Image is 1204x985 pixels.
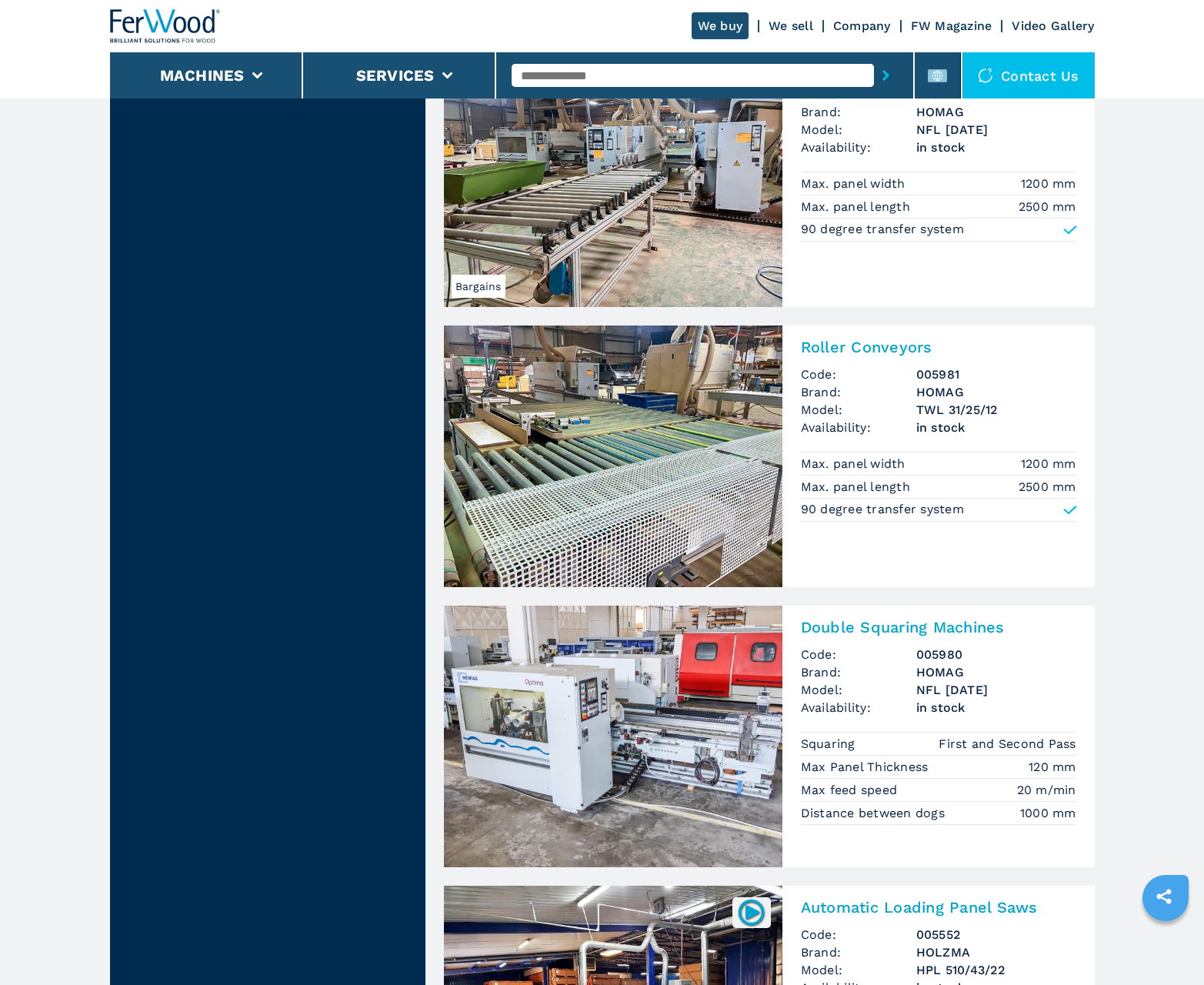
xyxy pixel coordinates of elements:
[916,681,1076,699] h3: NFL [DATE]
[801,618,1076,636] h2: Double Squaring Machines
[801,121,916,139] span: Model:
[916,401,1076,419] h3: TWL 31/25/12
[916,103,1076,121] h3: HOMAG
[801,663,916,681] span: Brand:
[1017,781,1076,799] em: 20 m/min
[801,366,916,383] span: Code:
[736,897,766,927] img: 005552
[1021,175,1076,192] em: 1200 mm
[160,66,245,85] button: Machines
[916,121,1076,139] h3: NFL [DATE]
[1145,877,1183,916] a: sharethis
[444,326,1095,587] a: Roller Conveyors HOMAG TWL 31/25/12Roller ConveyorsCode:005981Brand:HOMAGModel:TWL 31/25/12Availa...
[801,736,859,753] p: Squaring
[801,805,949,822] p: Distance between dogs
[801,926,916,943] span: Code:
[1019,478,1076,496] em: 2500 mm
[874,58,898,93] button: submit-button
[801,501,964,518] p: 90 degree transfer system
[978,68,993,83] img: Contact us
[444,45,782,307] img: Squaring Lines HOMAG NFL 25/4/10
[962,52,1095,98] div: Contact us
[801,699,916,716] span: Availability:
[801,103,916,121] span: Brand:
[801,961,916,979] span: Model:
[801,782,902,799] p: Max feed speed
[1012,18,1094,33] a: Video Gallery
[939,735,1076,753] em: First and Second Pass
[916,926,1076,943] h3: 005552
[444,326,782,587] img: Roller Conveyors HOMAG TWL 31/25/12
[801,681,916,699] span: Model:
[916,961,1076,979] h3: HPL 510/43/22
[801,943,916,961] span: Brand:
[833,18,891,33] a: Company
[356,66,435,85] button: Services
[1139,916,1192,973] iframe: Chat
[444,45,1095,307] a: Squaring Lines HOMAG NFL 25/4/10BargainsSquaring LinesCode:005983Brand:HOMAGModel:NFL [DATE]Avail...
[444,606,1095,867] a: Double Squaring Machines HOMAG NFL 25/4/10Double Squaring MachinesCode:005980Brand:HOMAGModel:NFL...
[801,898,1076,917] h2: Automatic Loading Panel Saws
[801,338,1076,356] h2: Roller Conveyors
[801,175,909,192] p: Max. panel width
[916,383,1076,401] h3: HOMAG
[444,606,782,867] img: Double Squaring Machines HOMAG NFL 25/4/10
[1029,758,1076,776] em: 120 mm
[801,646,916,663] span: Code:
[916,699,1076,716] span: in stock
[916,366,1076,383] h3: 005981
[769,18,813,33] a: We sell
[801,401,916,419] span: Model:
[801,139,916,156] span: Availability:
[801,759,932,776] p: Max Panel Thickness
[1020,804,1076,822] em: 1000 mm
[801,221,964,238] p: 90 degree transfer system
[916,663,1076,681] h3: HOMAG
[1019,198,1076,215] em: 2500 mm
[916,646,1076,663] h3: 005980
[916,139,1076,156] span: in stock
[911,18,992,33] a: FW Magazine
[452,275,505,298] span: Bargains
[801,456,909,472] p: Max. panel width
[916,943,1076,961] h3: HOLZMA
[110,9,221,43] img: Ferwood
[916,419,1076,436] span: in stock
[801,383,916,401] span: Brand:
[692,12,749,39] a: We buy
[1021,455,1076,472] em: 1200 mm
[801,479,915,496] p: Max. panel length
[801,419,916,436] span: Availability:
[801,199,915,215] p: Max. panel length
